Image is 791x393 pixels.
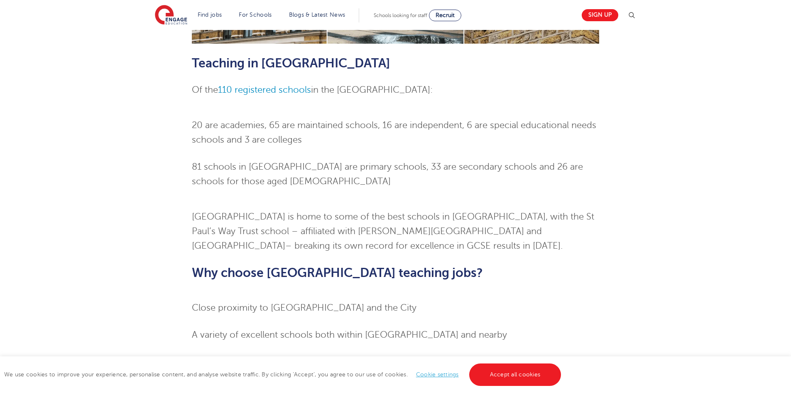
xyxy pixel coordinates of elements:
a: For Schools [239,12,272,18]
a: Cookie settings [416,371,459,378]
span: Schools looking for staff [374,12,427,18]
a: Blogs & Latest News [289,12,345,18]
span: A variety of excellent schools both within [GEOGRAPHIC_DATA] and nearby [192,330,507,340]
span: 81 schools in [GEOGRAPHIC_DATA] are primary schools, 33 are secondary schools and 26 are schools ... [192,162,583,186]
p: – breaking its own record for excellence in GCSE results in [DATE]. [192,210,599,253]
span: in the [GEOGRAPHIC_DATA]: [311,85,433,95]
img: Engage Education [155,5,187,26]
span: Close proximity to [GEOGRAPHIC_DATA] and the City [192,303,416,313]
a: Accept all cookies [469,363,561,386]
a: Recruit [429,10,461,21]
span: We use cookies to improve your experience, personalise content, and analyse website traffic. By c... [4,371,563,378]
span: Why choose [GEOGRAPHIC_DATA] teaching jobs? [192,266,483,280]
span: Of the [192,85,218,95]
a: Sign up [582,9,618,21]
span: Recruit [436,12,455,18]
span: [GEOGRAPHIC_DATA] is home to some of the best schools in [GEOGRAPHIC_DATA], with the St Paul’s Wa... [192,212,594,251]
span: Teaching in [GEOGRAPHIC_DATA] [192,56,390,70]
a: 110 registered schools [218,85,311,95]
span: 20 are academies, 65 are maintained schools, 16 are independent, 6 are special educational needs ... [192,120,596,145]
a: Find jobs [198,12,222,18]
